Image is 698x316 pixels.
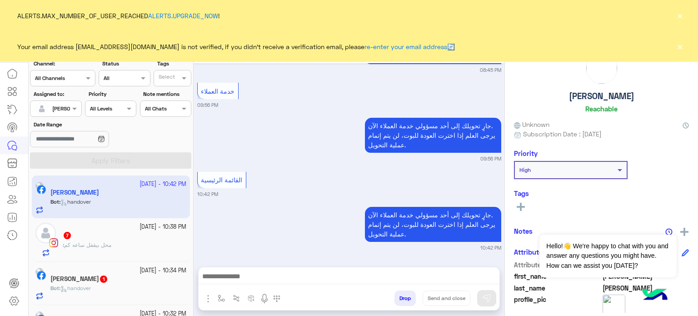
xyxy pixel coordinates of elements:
[203,293,214,304] img: send attachment
[523,129,602,139] span: Subscription Date : [DATE]
[586,53,617,84] img: picture
[273,295,280,302] img: make a call
[214,291,229,306] button: select flow
[480,155,501,162] small: 09:56 PM
[229,291,244,306] button: Trigger scenario
[30,152,191,169] button: Apply Filters
[519,166,531,173] b: High
[157,73,175,83] div: Select
[35,223,56,243] img: defaultAdmin.png
[197,101,218,109] small: 09:56 PM
[675,11,684,20] button: ×
[680,228,688,236] img: add
[100,276,107,283] span: 1
[259,293,270,304] img: send voice note
[64,232,71,239] span: 7
[514,248,546,256] h6: Attributes
[569,91,634,101] h5: [PERSON_NAME]
[514,120,549,129] span: Unknown
[34,90,80,98] label: Assigned to:
[218,295,225,302] img: select flow
[201,176,242,184] span: القائمة الرئيسية
[480,66,501,74] small: 08:45 PM
[49,238,58,247] img: Instagram
[64,241,111,248] span: محل بيقفل ساعه كم
[140,266,186,275] small: [DATE] - 10:34 PM
[585,105,618,113] h6: Reachable
[17,42,455,51] span: Your email address [EMAIL_ADDRESS][DOMAIN_NAME] is not verified, if you didn't receive a verifica...
[423,291,470,306] button: Send and close
[639,280,671,311] img: hulul-logo.png
[102,60,149,68] label: Status
[34,120,135,129] label: Date Range
[197,191,218,198] small: 10:42 PM
[514,189,689,197] h6: Tags
[514,271,601,281] span: first_name
[50,285,60,291] b: :
[514,149,538,157] h6: Priority
[394,291,416,306] button: Drop
[63,241,64,248] b: :
[201,87,234,95] span: خدمة العملاء
[365,118,501,153] p: 7/10/2025, 9:56 PM
[603,283,689,293] span: Ahmed
[140,223,186,231] small: [DATE] - 10:38 PM
[34,60,95,68] label: Channel:
[514,227,533,235] h6: Notes
[17,11,219,20] span: ALERTS.MAX_NUMBER_OF_USER_REACHED !
[539,235,676,277] span: Hello!👋 We're happy to chat with you and answer any questions you might have. How can we assist y...
[482,294,491,303] img: send message
[60,285,91,291] span: handover
[148,12,218,20] a: ALERTS.UPGRADE_NOW
[35,268,44,276] img: picture
[244,291,259,306] button: create order
[50,285,59,291] span: Bot
[89,90,135,98] label: Priority
[35,102,48,115] img: defaultAdmin.png
[514,295,601,316] span: profile_pic
[157,60,190,68] label: Tags
[365,207,501,242] p: 7/10/2025, 10:42 PM
[364,43,447,50] a: re-enter your email address
[248,295,255,302] img: create order
[143,90,190,98] label: Note mentions
[480,244,501,251] small: 10:42 PM
[233,295,240,302] img: Trigger scenario
[675,42,684,51] button: ×
[50,275,108,283] h5: Remas Tarek
[37,271,46,280] img: Facebook
[514,283,601,293] span: last_name
[514,260,601,270] span: Attribute Name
